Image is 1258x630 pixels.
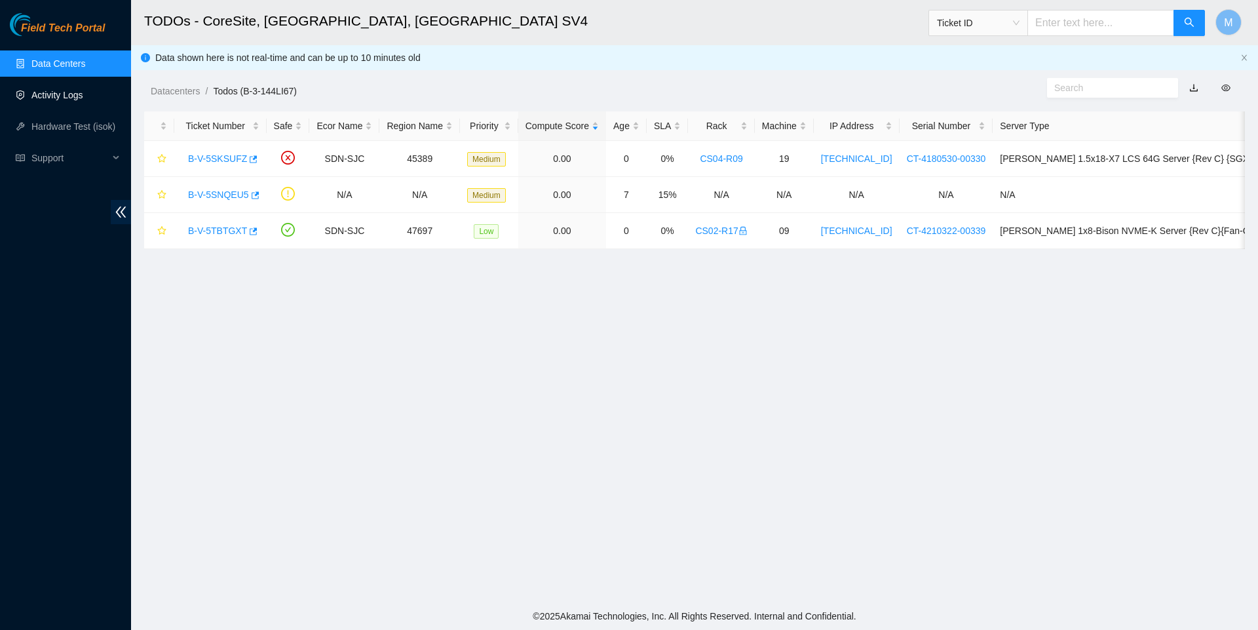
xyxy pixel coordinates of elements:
td: 0 [606,213,647,249]
a: Datacenters [151,86,200,96]
span: M [1224,14,1232,31]
input: Enter text here... [1027,10,1174,36]
span: / [205,86,208,96]
a: Hardware Test (isok) [31,121,115,132]
span: check-circle [281,223,295,237]
button: search [1173,10,1205,36]
span: star [157,226,166,237]
td: N/A [755,177,814,213]
a: CT-4210322-00339 [907,226,986,236]
a: CT-4180530-00330 [907,153,986,164]
span: exclamation-circle [281,187,295,201]
button: close [1240,54,1248,62]
td: 47697 [379,213,460,249]
span: Field Tech Portal [21,22,105,35]
button: download [1179,77,1208,98]
img: Akamai Technologies [10,13,66,36]
button: star [151,148,167,169]
button: star [151,220,167,241]
a: Data Centers [31,58,85,69]
a: [TECHNICAL_ID] [821,226,892,236]
a: CS02-R17lock [695,226,747,236]
a: Akamai TechnologiesField Tech Portal [10,24,105,41]
a: B-V-5SNQEU5 [188,189,249,200]
a: [TECHNICAL_ID] [821,153,892,164]
span: read [16,153,25,163]
td: 0.00 [518,213,606,249]
span: lock [738,226,748,235]
td: N/A [814,177,900,213]
td: N/A [309,177,379,213]
td: N/A [900,177,993,213]
span: Ticket ID [937,13,1020,33]
a: CS04-R09 [700,153,742,164]
td: N/A [379,177,460,213]
span: eye [1221,83,1230,92]
td: 0.00 [518,141,606,177]
td: SDN-SJC [309,213,379,249]
a: Todos (B-3-144LI67) [213,86,297,96]
span: close-circle [281,151,295,165]
a: B-V-5TBTGXT [188,226,247,236]
a: Activity Logs [31,90,83,100]
a: download [1189,83,1198,93]
td: 0.00 [518,177,606,213]
span: star [157,154,166,165]
span: Medium [467,152,506,167]
span: double-left [111,200,131,224]
a: B-V-5SKSUFZ [188,153,247,164]
span: Low [474,224,499,239]
span: Medium [467,188,506,203]
td: 0% [647,213,688,249]
td: 7 [606,177,647,213]
span: star [157,190,166,201]
button: M [1215,9,1242,35]
td: 19 [755,141,814,177]
td: SDN-SJC [309,141,379,177]
span: Support [31,145,109,171]
button: star [151,184,167,205]
td: 0 [606,141,647,177]
input: Search [1054,81,1160,95]
td: N/A [688,177,754,213]
td: 45389 [379,141,460,177]
td: 09 [755,213,814,249]
span: search [1184,17,1194,30]
td: 0% [647,141,688,177]
td: 15% [647,177,688,213]
footer: © 2025 Akamai Technologies, Inc. All Rights Reserved. Internal and Confidential. [131,602,1258,630]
